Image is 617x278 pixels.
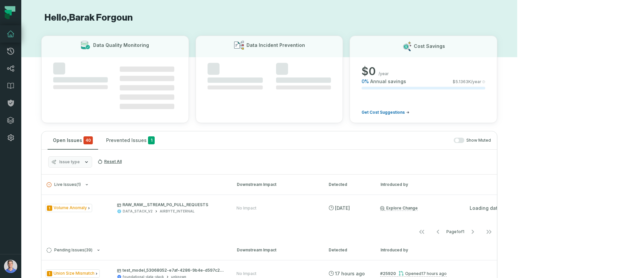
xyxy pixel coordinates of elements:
span: Live Issues ( 1 ) [47,182,81,187]
a: Explore Change [380,206,418,211]
div: Show Muted [163,138,491,143]
span: 0 % [362,78,369,85]
div: Downstream Impact [237,247,317,253]
img: avatar of Barak Forgoun [4,260,17,273]
relative-time: Sep 11, 2025, 5:29 AM GMT+3 [421,271,447,276]
button: Open Issues [48,131,98,149]
div: Introduced by [381,182,440,188]
span: $ 0 [362,65,376,78]
button: Cost Savings$0/year0%Annual savings$5.1363K/yearGet Cost Suggestions [350,36,497,123]
span: Issue Type [46,204,92,212]
h3: Data Quality Monitoring [93,42,149,49]
div: DATA_STACK_V2 [123,209,153,214]
button: Go to first page [414,225,430,238]
div: Live Issues(1) [42,195,497,240]
div: No Impact [236,206,256,211]
button: Reset All [95,156,124,167]
nav: pagination [42,225,497,238]
relative-time: Sep 11, 2025, 5:29 AM GMT+3 [335,271,365,276]
span: Issue type [59,159,80,165]
button: Go to previous page [430,225,446,238]
h3: Data Incident Prevention [246,42,305,49]
relative-time: Aug 19, 2025, 4:28 AM GMT+3 [335,205,350,211]
div: Opened [398,271,447,276]
p: Loading data graph... [470,205,520,211]
button: Issue type [48,156,92,168]
h1: Hello, Barak Forgoun [41,12,497,24]
div: Detected [329,182,369,188]
button: Pending Issues(39) [47,248,225,253]
button: Prevented Issues [101,131,160,149]
span: Annual savings [370,78,406,85]
span: critical issues and errors combined [83,136,93,144]
span: $ 5.1363K /year [453,79,481,84]
span: Severity [47,206,52,211]
div: No Impact [236,271,256,276]
p: RAW_RAW__STREAM_PG_PULL_REQUESTS [117,202,225,208]
button: Go to last page [481,225,497,238]
button: Data Quality Monitoring [41,36,189,123]
div: Detected [329,247,369,253]
button: Go to next page [465,225,481,238]
a: #25920Opened[DATE] 5:29:35 AM [380,271,447,277]
div: Introduced by [381,247,440,253]
div: Downstream Impact [237,182,317,188]
div: AIRBYTE_INTERNAL [160,209,195,214]
p: test_model_53068052-e7af-4286-9b4e-d597c2a78f26 [117,268,225,273]
span: /year [379,71,389,76]
span: Get Cost Suggestions [362,110,405,115]
ul: Page 1 of 1 [414,225,497,238]
span: Pending Issues ( 39 ) [47,248,92,253]
span: Severity [47,271,52,276]
h3: Cost Savings [414,43,445,50]
span: Issue Type [46,269,100,278]
span: 1 [148,136,155,144]
a: Get Cost Suggestions [362,110,409,115]
button: Data Incident Prevention [196,36,343,123]
button: Live Issues(1) [47,182,225,187]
